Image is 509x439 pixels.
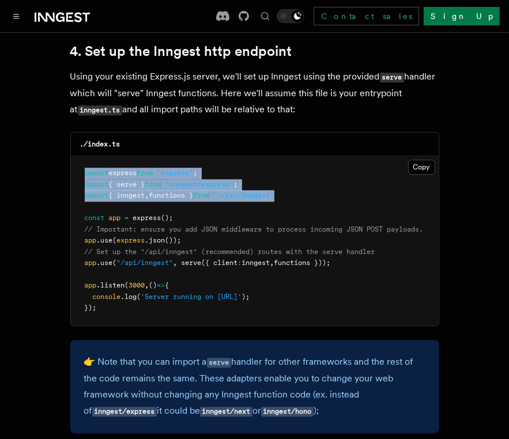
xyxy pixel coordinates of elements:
[408,160,435,175] button: Copy
[97,259,113,267] span: .use
[85,304,97,312] span: });
[182,259,202,267] span: serve
[242,293,250,301] span: );
[113,259,117,267] span: (
[109,169,137,177] span: express
[141,293,242,301] span: 'Server running on [URL]'
[200,407,252,417] code: inngest/next
[145,180,161,188] span: from
[165,236,182,244] span: ());
[207,358,231,368] code: serve
[9,9,23,23] button: Toggle navigation
[92,407,157,417] code: inngest/express
[117,236,145,244] span: express
[85,225,424,233] span: // Important: ensure you add JSON middleware to process incoming JSON POST payloads.
[277,9,304,23] button: Toggle dark mode
[214,191,274,199] span: "./src/inngest"
[161,214,174,222] span: ();
[97,236,113,244] span: .use
[85,180,109,188] span: import
[145,191,149,199] span: ,
[258,9,272,23] button: Find something...
[85,236,97,244] span: app
[234,180,238,188] span: ;
[149,191,194,199] span: functions }
[129,281,145,289] span: 3000
[109,214,121,222] span: app
[70,69,439,118] p: Using your existing Express.js server, we'll set up Inngest using the provided handler which will...
[85,281,97,289] span: app
[121,293,137,301] span: .log
[117,259,174,267] span: "/api/inngest"
[157,169,194,177] span: "express"
[85,169,109,177] span: import
[93,293,121,301] span: console
[174,259,178,267] span: ,
[145,236,165,244] span: .json
[125,214,129,222] span: =
[207,356,231,367] a: serve
[70,43,292,59] a: 4. Set up the Inngest http endpoint
[78,105,122,115] code: inngest.ts
[194,169,198,177] span: ;
[109,180,145,188] span: { serve }
[157,281,165,289] span: =>
[109,191,145,199] span: { inngest
[314,7,419,25] a: Contact sales
[145,281,149,289] span: ,
[85,259,97,267] span: app
[194,191,210,199] span: from
[165,180,234,188] span: "inngest/express"
[84,354,425,419] p: 👉 Note that you can import a handler for other frameworks and the rest of the code remains the sa...
[380,73,404,82] code: serve
[261,407,314,417] code: inngest/hono
[85,214,105,222] span: const
[242,259,270,267] span: inngest
[274,259,331,267] span: functions }));
[125,281,129,289] span: (
[270,259,274,267] span: ,
[80,140,120,148] code: ./index.ts
[85,191,109,199] span: import
[85,248,375,256] span: // Set up the "/api/inngest" (recommended) routes with the serve handler
[137,169,153,177] span: from
[424,7,500,25] a: Sign Up
[113,236,117,244] span: (
[137,293,141,301] span: (
[97,281,125,289] span: .listen
[202,259,238,267] span: ({ client
[165,281,169,289] span: {
[238,259,242,267] span: :
[133,214,161,222] span: express
[149,281,157,289] span: ()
